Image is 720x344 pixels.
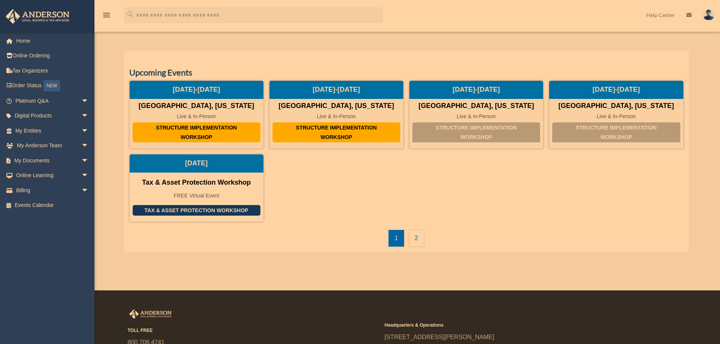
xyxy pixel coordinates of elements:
a: Digital Productsarrow_drop_down [5,108,100,123]
div: FREE Virtual Event [130,193,263,199]
div: Live & In-Person [130,113,263,120]
span: arrow_drop_down [81,93,96,109]
a: Events Calendar [5,198,96,213]
div: Tax & Asset Protection Workshop [133,205,260,216]
div: [DATE]-[DATE] [549,81,683,99]
a: Order StatusNEW [5,78,100,94]
span: arrow_drop_down [81,168,96,184]
div: Structure Implementation Workshop [552,122,680,142]
span: arrow_drop_down [81,123,96,139]
a: Structure Implementation Workshop [GEOGRAPHIC_DATA], [US_STATE] Live & In-Person [DATE]-[DATE] [269,80,404,149]
a: Tax & Asset Protection Workshop Tax & Asset Protection Workshop FREE Virtual Event [DATE] [129,154,264,222]
i: menu [102,11,111,20]
h3: Upcoming Events [129,67,684,79]
a: Platinum Q&Aarrow_drop_down [5,93,100,108]
a: Tax Organizers [5,63,100,78]
span: arrow_drop_down [81,183,96,198]
a: 2 [408,230,424,247]
a: Home [5,33,100,48]
a: Structure Implementation Workshop [GEOGRAPHIC_DATA], [US_STATE] Live & In-Person [DATE]-[DATE] [409,80,543,149]
a: Structure Implementation Workshop [GEOGRAPHIC_DATA], [US_STATE] Live & In-Person [DATE]-[DATE] [129,80,264,149]
a: My Entitiesarrow_drop_down [5,123,100,138]
small: TOLL FREE [128,327,379,335]
i: search [126,10,135,19]
div: Structure Implementation Workshop [273,122,400,142]
div: Structure Implementation Workshop [133,122,260,142]
a: Structure Implementation Workshop [GEOGRAPHIC_DATA], [US_STATE] Live & In-Person [DATE]-[DATE] [549,80,683,149]
div: [DATE]-[DATE] [269,81,403,99]
a: My Anderson Teamarrow_drop_down [5,138,100,153]
a: menu [102,13,111,20]
a: [STREET_ADDRESS][PERSON_NAME] [385,334,494,340]
div: Live & In-Person [409,113,543,120]
small: Headquarters & Operations [385,321,636,329]
div: [GEOGRAPHIC_DATA], [US_STATE] [130,102,263,110]
div: Tax & Asset Protection Workshop [130,179,263,187]
div: [DATE]-[DATE] [409,81,543,99]
span: arrow_drop_down [81,138,96,154]
div: NEW [43,80,60,91]
img: Anderson Advisors Platinum Portal [128,309,173,319]
a: Online Learningarrow_drop_down [5,168,100,183]
div: Live & In-Person [269,113,403,120]
img: Anderson Advisors Platinum Portal [3,9,72,24]
div: [DATE] [130,154,263,173]
a: 1 [388,230,404,247]
div: Structure Implementation Workshop [412,122,540,142]
a: My Documentsarrow_drop_down [5,153,100,168]
span: arrow_drop_down [81,108,96,124]
a: Online Ordering [5,48,100,63]
div: [GEOGRAPHIC_DATA], [US_STATE] [409,102,543,110]
div: [DATE]-[DATE] [130,81,263,99]
div: [GEOGRAPHIC_DATA], [US_STATE] [549,102,683,110]
img: User Pic [703,9,714,20]
div: [GEOGRAPHIC_DATA], [US_STATE] [269,102,403,110]
a: Billingarrow_drop_down [5,183,100,198]
span: arrow_drop_down [81,153,96,168]
div: Live & In-Person [549,113,683,120]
